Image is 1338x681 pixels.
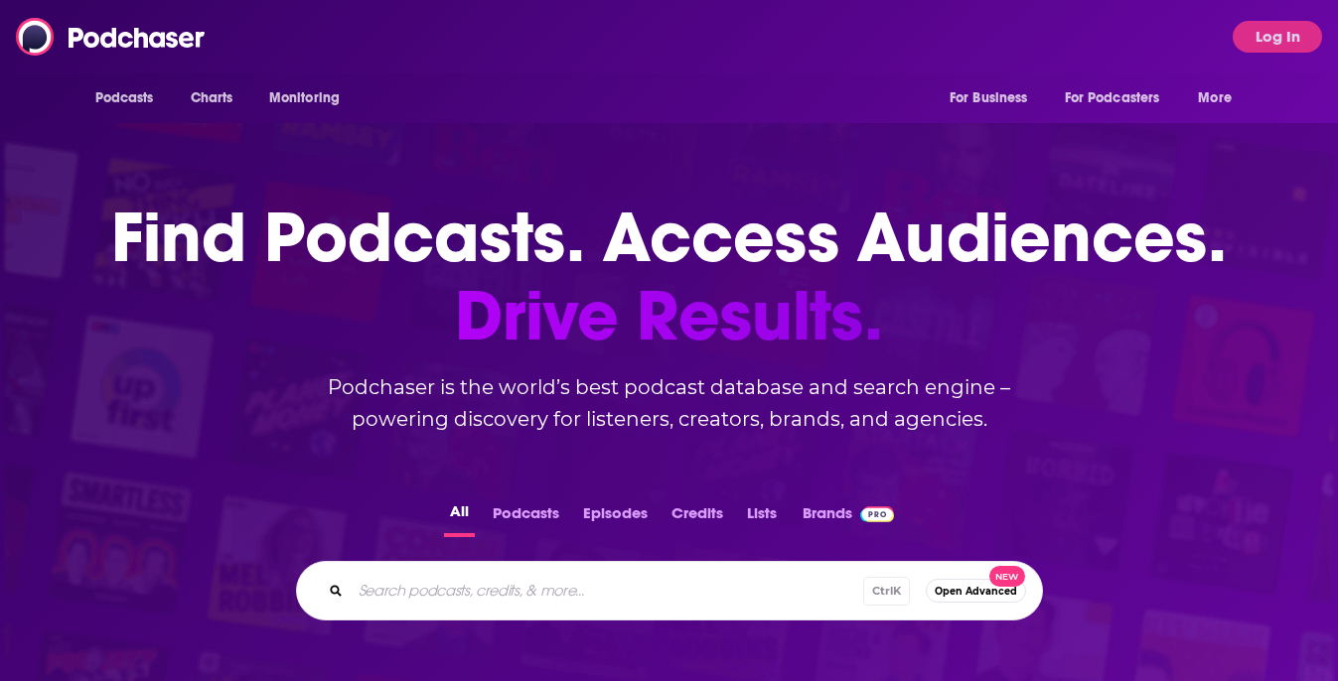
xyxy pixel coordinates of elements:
button: open menu [1184,79,1257,117]
span: Drive Results. [111,277,1227,355]
h1: Find Podcasts. Access Audiences. [111,199,1227,355]
span: Ctrl K [863,577,910,606]
button: open menu [936,79,1053,117]
span: Open Advanced [935,586,1017,597]
button: Open AdvancedNew [926,579,1026,603]
button: open menu [255,79,366,117]
button: Episodes [577,498,654,537]
a: Charts [178,79,245,117]
span: More [1198,84,1232,112]
input: Search podcasts, credits, & more... [351,575,863,607]
span: Podcasts [95,84,154,112]
button: open menu [1052,79,1189,117]
button: Lists [741,498,783,537]
div: Search podcasts, credits, & more... [296,561,1043,620]
a: BrandsPodchaser Pro [803,498,895,537]
span: Monitoring [269,84,340,112]
span: New [989,566,1025,587]
button: All [444,498,475,537]
span: Charts [191,84,233,112]
img: Podchaser - Follow, Share and Rate Podcasts [16,18,207,56]
button: Podcasts [487,498,565,537]
h2: Podchaser is the world’s best podcast database and search engine – powering discovery for listene... [272,371,1067,435]
span: For Podcasters [1065,84,1160,112]
span: For Business [950,84,1028,112]
button: Log In [1233,21,1322,53]
button: open menu [81,79,180,117]
button: Credits [666,498,729,537]
img: Podchaser Pro [860,506,895,522]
